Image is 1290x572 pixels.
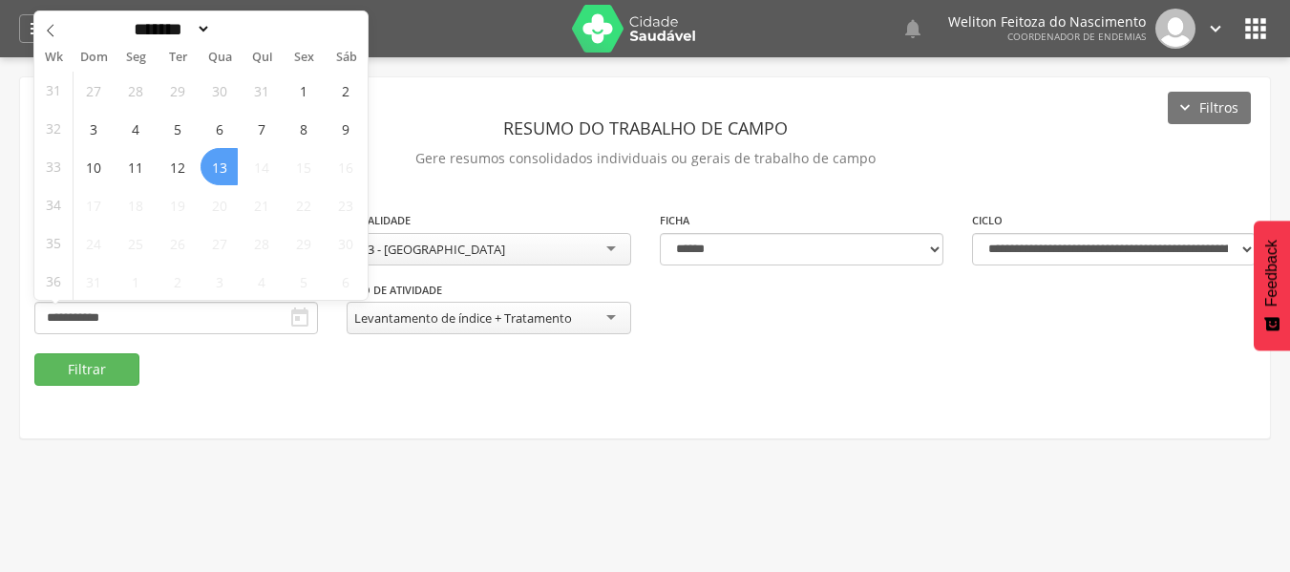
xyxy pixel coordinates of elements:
i:  [1240,13,1271,44]
span: Agosto 21, 2025 [243,186,280,223]
span: Agosto 8, 2025 [285,110,322,147]
span: Agosto 25, 2025 [116,224,154,262]
span: Agosto 6, 2025 [201,110,238,147]
a:  [1205,9,1226,49]
span: Setembro 5, 2025 [285,263,322,300]
span: Setembro 3, 2025 [201,263,238,300]
span: Agosto 26, 2025 [159,224,196,262]
span: Agosto 20, 2025 [201,186,238,223]
span: Agosto 16, 2025 [327,148,364,185]
span: Agosto 29, 2025 [285,224,322,262]
span: Setembro 2, 2025 [159,263,196,300]
input: Year [211,19,274,39]
i:  [901,17,924,40]
span: Sex [284,52,326,64]
span: Setembro 4, 2025 [243,263,280,300]
i:  [28,17,51,40]
span: Wk [34,44,73,71]
span: Feedback [1263,240,1280,307]
span: Agosto 1, 2025 [285,72,322,109]
span: Ter [157,52,199,64]
span: Sáb [326,52,368,64]
span: Julho 29, 2025 [159,72,196,109]
button: Filtrar [34,353,139,386]
span: Agosto 18, 2025 [116,186,154,223]
span: 32 [46,110,61,147]
div: 133 - [GEOGRAPHIC_DATA] [354,241,505,258]
span: Agosto 12, 2025 [159,148,196,185]
span: Dom [73,52,115,64]
span: Agosto 22, 2025 [285,186,322,223]
i:  [288,307,311,329]
span: Agosto 5, 2025 [159,110,196,147]
header: Resumo do Trabalho de Campo [34,111,1256,145]
span: Agosto 14, 2025 [243,148,280,185]
span: Julho 28, 2025 [116,72,154,109]
span: Agosto 27, 2025 [201,224,238,262]
span: Agosto 17, 2025 [74,186,112,223]
span: Setembro 1, 2025 [116,263,154,300]
span: 33 [46,148,61,185]
span: Seg [115,52,157,64]
span: Agosto 23, 2025 [327,186,364,223]
span: 36 [46,263,61,300]
span: Agosto 7, 2025 [243,110,280,147]
span: Agosto 19, 2025 [159,186,196,223]
a:  [901,9,924,49]
span: Julho 31, 2025 [243,72,280,109]
span: Agosto 9, 2025 [327,110,364,147]
span: Setembro 6, 2025 [327,263,364,300]
span: Qua [199,52,241,64]
span: 31 [46,72,61,109]
span: Coordenador de Endemias [1007,30,1146,43]
span: Agosto 28, 2025 [243,224,280,262]
label: Ficha [660,213,689,228]
span: Qui [242,52,284,64]
label: Ciclo [972,213,1003,228]
span: Agosto 13, 2025 [201,148,238,185]
p: Weliton Feitoza do Nascimento [948,15,1146,29]
button: Filtros [1168,92,1251,124]
span: Agosto 10, 2025 [74,148,112,185]
a:  [19,14,59,43]
i:  [1205,18,1226,39]
span: Julho 27, 2025 [74,72,112,109]
label: Localidade [347,213,411,228]
span: Agosto 11, 2025 [116,148,154,185]
span: Agosto 4, 2025 [116,110,154,147]
span: Agosto 15, 2025 [285,148,322,185]
button: Feedback - Mostrar pesquisa [1254,221,1290,350]
span: 35 [46,224,61,262]
label: Tipo de Atividade [347,283,442,298]
span: Agosto 3, 2025 [74,110,112,147]
span: Agosto 24, 2025 [74,224,112,262]
div: Levantamento de índice + Tratamento [354,309,572,327]
span: Julho 30, 2025 [201,72,238,109]
span: Agosto 30, 2025 [327,224,364,262]
p: Gere resumos consolidados individuais ou gerais de trabalho de campo [34,145,1256,172]
span: Agosto 31, 2025 [74,263,112,300]
select: Month [128,19,212,39]
span: Agosto 2, 2025 [327,72,364,109]
span: 34 [46,186,61,223]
